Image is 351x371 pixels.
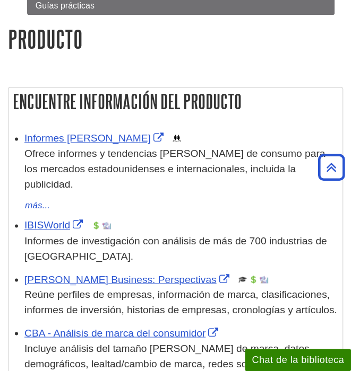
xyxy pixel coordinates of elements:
[24,235,327,261] font: Informes de investigación con análisis de más de 700 industrias de [GEOGRAPHIC_DATA].
[252,355,344,365] font: Chat de la biblioteca
[8,25,83,52] font: Producto
[24,198,50,213] button: más...
[24,327,206,338] font: CBA - Análisis de marca del consumidor
[24,148,325,190] font: Ofrece informes y tendencias [PERSON_NAME] de consumo para los mercados estadounidenses e interna...
[24,219,70,231] font: IBISWorld
[24,273,217,285] font: [PERSON_NAME] Business: Perspectivas
[102,221,111,229] img: Informe de la industria
[249,275,258,284] img: Informe financiero
[92,221,100,229] img: Informe financiero
[24,288,337,315] font: Reúne perfiles de empresas, información de marca, clasificaciones, informes de inversión, histori...
[238,275,247,284] img: Revisado académicamente o por pares
[260,275,268,284] img: Informe de la industria
[24,327,221,338] a: El enlace se abre en una nueva ventana
[24,273,232,285] a: El enlace se abre en una nueva ventana
[36,1,95,10] font: Guías prácticas
[13,91,242,112] font: Encuentre información del producto
[314,160,348,174] a: Volver arriba
[24,132,151,144] font: Informes [PERSON_NAME]
[173,134,181,143] img: Demografía
[24,132,166,144] a: El enlace se abre en una nueva ventana
[25,199,50,210] font: más...
[245,349,351,371] button: Chat de la biblioteca
[24,219,85,231] a: El enlace se abre en una nueva ventana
